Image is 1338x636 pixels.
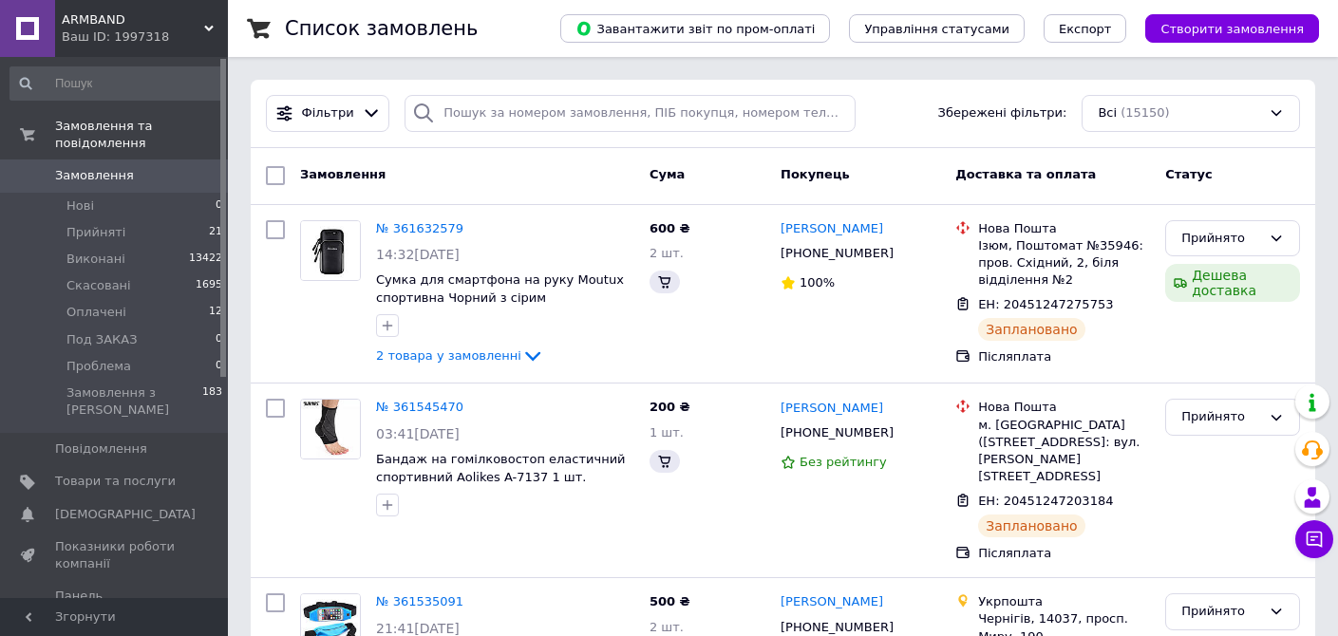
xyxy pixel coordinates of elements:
input: Пошук за номером замовлення, ПІБ покупця, номером телефону, Email, номером накладної [405,95,856,132]
a: № 361632579 [376,221,463,235]
span: ЕН: 20451247203184 [978,494,1113,508]
span: Без рейтингу [800,455,887,469]
span: Статус [1165,167,1213,181]
span: Товари та послуги [55,473,176,490]
span: Замовлення з [PERSON_NAME] [66,384,202,419]
div: Ізюм, Поштомат №35946: пров. Східний, 2, біля відділення №2 [978,237,1150,290]
span: Прийняті [66,224,125,241]
span: 0 [216,197,222,215]
span: Под ЗАКАЗ [66,331,138,348]
div: Прийнято [1181,407,1261,427]
span: 2 товара у замовленні [376,348,521,363]
span: ЕН: 20451247275753 [978,297,1113,311]
span: 600 ₴ [650,221,690,235]
span: [PHONE_NUMBER] [781,425,894,440]
span: ARMBAND [62,11,204,28]
a: 2 товара у замовленні [376,348,544,363]
span: Всі [1098,104,1117,122]
span: 0 [216,358,222,375]
span: 13422 [189,251,222,268]
div: м. [GEOGRAPHIC_DATA] ([STREET_ADDRESS]: вул. [PERSON_NAME][STREET_ADDRESS] [978,417,1150,486]
span: Створити замовлення [1160,22,1304,36]
span: 21 [209,224,222,241]
button: Чат з покупцем [1295,520,1333,558]
img: Фото товару [301,221,360,280]
a: Сумка для смартфона на руку Moutux спортивна Чорний з сірим [376,272,624,305]
span: 03:41[DATE] [376,426,460,441]
span: 0 [216,331,222,348]
span: [PHONE_NUMBER] [781,620,894,634]
a: [PERSON_NAME] [781,220,883,238]
span: 14:32[DATE] [376,247,460,262]
span: 1 шт. [650,425,684,440]
span: 200 ₴ [650,400,690,414]
button: Створити замовлення [1145,14,1319,43]
span: [PHONE_NUMBER] [781,246,894,260]
span: 2 шт. [650,620,684,634]
h1: Список замовлень [285,17,478,40]
a: № 361535091 [376,594,463,608]
span: 2 шт. [650,246,684,260]
a: Бандаж на гомілковостоп еластичний спортивний Aolikes A-7137 1 шт. [376,452,626,484]
span: Покупець [781,167,850,181]
span: 100% [800,275,835,290]
a: № 361545470 [376,400,463,414]
span: 21:41[DATE] [376,621,460,636]
span: Збережені фільтри: [938,104,1067,122]
span: Замовлення [55,167,134,184]
span: Панель управління [55,588,176,622]
a: Фото товару [300,220,361,281]
span: Фільтри [302,104,354,122]
span: Виконані [66,251,125,268]
div: Нова Пошта [978,399,1150,416]
div: Післяплата [978,545,1150,562]
span: Повідомлення [55,440,147,458]
button: Завантажити звіт по пром-оплаті [560,14,830,43]
span: Управління статусами [864,22,1009,36]
span: 500 ₴ [650,594,690,608]
div: Дешева доставка [1165,264,1300,302]
span: Замовлення та повідомлення [55,118,228,152]
button: Управління статусами [849,14,1025,43]
div: Прийнято [1181,229,1261,249]
span: Показники роботи компанії [55,538,176,572]
span: [DEMOGRAPHIC_DATA] [55,506,196,523]
a: Фото товару [300,399,361,459]
span: 1695 [196,277,222,294]
span: Завантажити звіт по пром-оплаті [575,20,815,37]
span: Експорт [1059,22,1112,36]
img: Фото товару [301,400,360,458]
span: Нові [66,197,94,215]
span: 183 [202,384,222,419]
span: Оплачені [66,304,126,321]
div: Післяплата [978,348,1150,365]
div: Ваш ID: 1997318 [62,28,228,46]
span: 12 [209,304,222,321]
input: Пошук [9,66,224,101]
div: Прийнято [1181,602,1261,622]
span: Проблема [66,358,131,375]
span: Cума [650,167,685,181]
span: Доставка та оплата [955,167,1096,181]
div: Заплановано [978,318,1085,341]
span: (15150) [1121,105,1170,120]
button: Експорт [1044,14,1127,43]
a: [PERSON_NAME] [781,593,883,611]
span: Замовлення [300,167,386,181]
div: Укрпошта [978,593,1150,610]
span: Скасовані [66,277,131,294]
a: [PERSON_NAME] [781,400,883,418]
a: Створити замовлення [1126,21,1319,35]
div: Нова Пошта [978,220,1150,237]
div: Заплановано [978,514,1085,537]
